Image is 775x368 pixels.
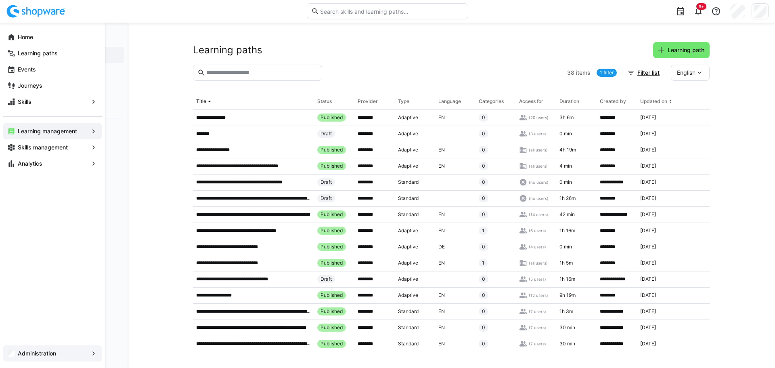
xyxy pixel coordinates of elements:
span: Standard [398,308,419,315]
span: Published [320,292,343,299]
span: 0 min [559,130,572,137]
span: (all users) [529,260,548,266]
span: Published [320,308,343,315]
a: 1 filter [597,69,617,77]
span: 9h 19m [559,292,576,299]
span: Adaptive [398,114,418,121]
span: Standard [398,324,419,331]
div: Created by [600,98,626,105]
span: EN [438,341,445,347]
span: 1h 16m [559,276,575,282]
input: Search skills and learning paths… [319,8,464,15]
span: (all users) [529,163,548,169]
span: Adaptive [398,260,418,266]
span: Draft [320,179,332,185]
div: Access for [519,98,543,105]
span: [DATE] [640,292,656,299]
span: [DATE] [640,341,656,347]
span: 1h 5m [559,260,573,266]
span: 3h 6m [559,114,574,121]
div: Status [317,98,332,105]
span: 0 [482,163,485,169]
span: 0 [482,276,485,282]
span: Adaptive [398,163,418,169]
span: 0 [482,308,485,315]
span: (no users) [529,179,549,185]
span: Draft [320,195,332,202]
div: Categories [479,98,504,105]
span: (3 users) [529,131,546,137]
span: [DATE] [640,163,656,169]
span: Published [320,114,343,121]
span: (14 users) [529,212,548,217]
span: (5 users) [529,276,546,282]
span: [DATE] [640,179,656,185]
span: [DATE] [640,244,656,250]
span: 0 min [559,244,572,250]
span: (all users) [529,147,548,153]
span: Published [320,341,343,347]
span: Published [320,163,343,169]
div: Duration [559,98,579,105]
span: 1h 26m [559,195,576,202]
div: Updated on [640,98,667,105]
span: [DATE] [640,195,656,202]
div: Language [438,98,461,105]
span: EN [438,308,445,315]
span: [DATE] [640,114,656,121]
span: 1h 16m [559,227,575,234]
span: Published [320,260,343,266]
span: 1h 3m [559,308,573,315]
span: 30 min [559,341,575,347]
span: EN [438,114,445,121]
span: EN [438,211,445,218]
span: English [677,69,695,77]
span: [DATE] [640,147,656,153]
span: 42 min [559,211,575,218]
span: (7 users) [529,309,546,314]
span: (12 users) [529,292,548,298]
span: items [576,69,591,77]
span: 0 [482,292,485,299]
span: 0 [482,211,485,218]
span: Learning path [666,46,706,54]
span: Standard [398,211,419,218]
span: 1 [482,260,484,266]
div: Title [196,98,206,105]
span: 4h 19m [559,147,576,153]
span: 4 min [559,163,572,169]
span: Standard [398,341,419,347]
span: Adaptive [398,147,418,153]
span: (20 users) [529,115,549,120]
span: [DATE] [640,227,656,234]
span: 1 [482,227,484,234]
span: Adaptive [398,292,418,299]
span: (no users) [529,196,549,201]
span: Adaptive [398,276,418,282]
span: 0 [482,147,485,153]
span: [DATE] [640,324,656,331]
span: [DATE] [640,308,656,315]
span: (6 users) [529,228,546,233]
span: 0 [482,341,485,347]
span: 0 min [559,179,572,185]
span: [DATE] [640,260,656,266]
span: Published [320,147,343,153]
span: Draft [320,130,332,137]
span: Standard [398,195,419,202]
h2: Learning paths [193,44,262,56]
span: (7 users) [529,325,546,330]
span: Adaptive [398,227,418,234]
span: [DATE] [640,211,656,218]
span: (7 users) [529,341,546,347]
span: EN [438,292,445,299]
div: Provider [358,98,378,105]
button: Learning path [653,42,710,58]
span: 0 [482,195,485,202]
span: Filter list [636,69,661,77]
span: 38 [567,69,574,77]
span: DE [438,244,445,250]
span: Standard [398,179,419,185]
span: EN [438,324,445,331]
span: [DATE] [640,130,656,137]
